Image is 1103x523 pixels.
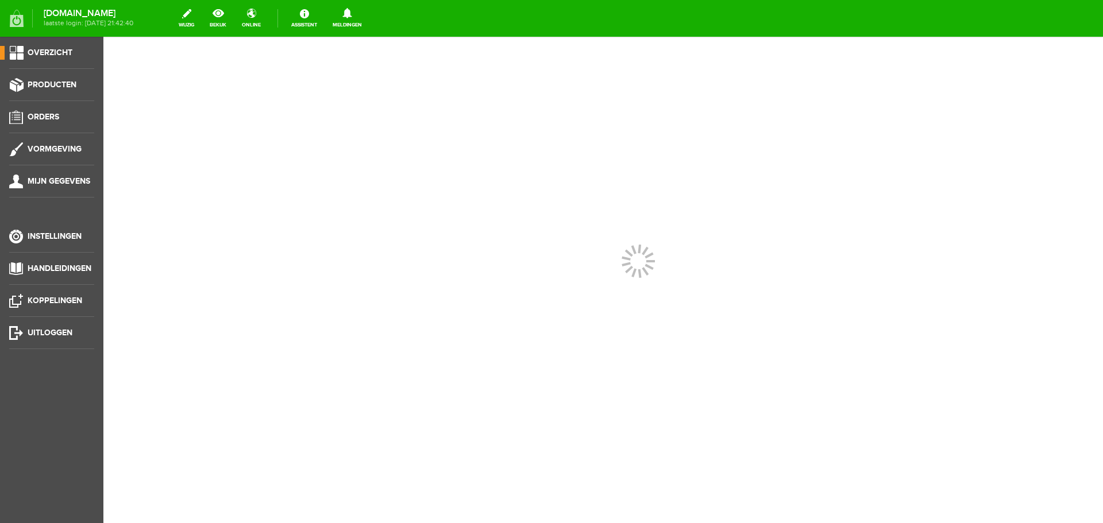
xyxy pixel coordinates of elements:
a: bekijk [203,6,233,31]
a: Assistent [284,6,324,31]
a: online [235,6,268,31]
span: Uitloggen [28,328,72,338]
span: laatste login: [DATE] 21:42:40 [44,20,133,26]
span: Instellingen [28,231,82,241]
span: Orders [28,112,59,122]
a: Meldingen [326,6,369,31]
span: Handleidingen [28,264,91,273]
span: Overzicht [28,48,72,57]
strong: [DOMAIN_NAME] [44,10,133,17]
a: wijzig [172,6,201,31]
span: Mijn gegevens [28,176,90,186]
span: Vormgeving [28,144,82,154]
span: Producten [28,80,76,90]
span: Koppelingen [28,296,82,305]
